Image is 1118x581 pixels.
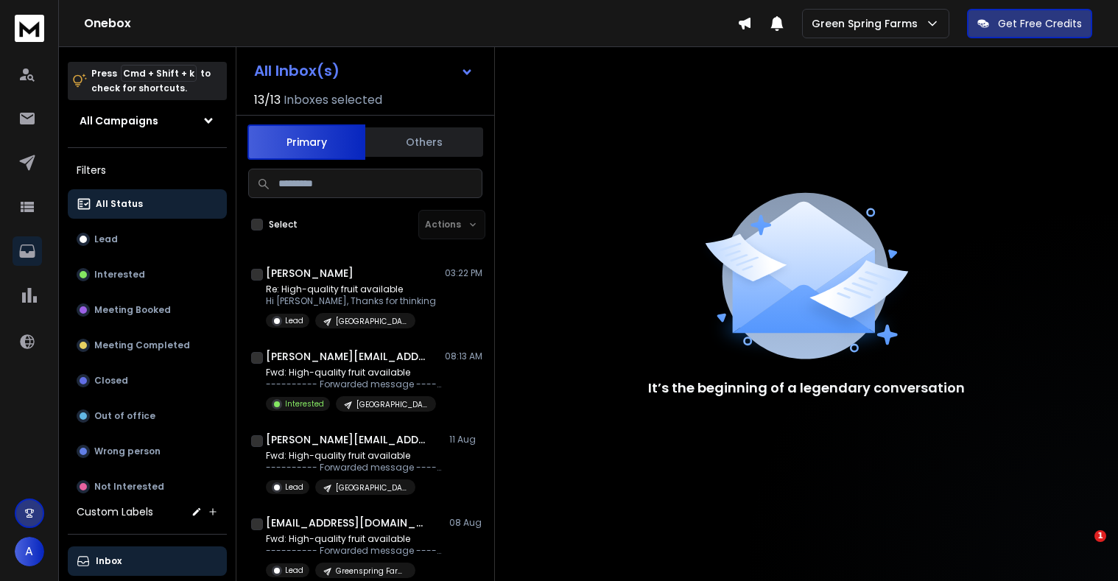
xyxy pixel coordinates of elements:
[285,565,303,576] p: Lead
[266,349,428,364] h1: [PERSON_NAME][EMAIL_ADDRESS][DOMAIN_NAME]
[1094,530,1106,542] span: 1
[94,481,164,493] p: Not Interested
[94,446,161,457] p: Wrong person
[121,65,197,82] span: Cmd + Shift + k
[269,219,298,230] label: Select
[266,462,443,473] p: ---------- Forwarded message --------- From: [PERSON_NAME]
[254,91,281,109] span: 13 / 13
[68,225,227,254] button: Lead
[80,113,158,128] h1: All Campaigns
[266,432,428,447] h1: [PERSON_NAME][EMAIL_ADDRESS][DOMAIN_NAME]
[68,437,227,466] button: Wrong person
[336,482,407,493] p: [GEOGRAPHIC_DATA] - [US_STATE]
[94,269,145,281] p: Interested
[266,378,443,390] p: ---------- Forwarded message --------- From: [PERSON_NAME]
[68,366,227,395] button: Closed
[812,16,924,31] p: Green Spring Farms
[266,533,443,545] p: Fwd: High-quality fruit available
[77,504,153,519] h3: Custom Labels
[68,260,227,289] button: Interested
[68,546,227,576] button: Inbox
[284,91,382,109] h3: Inboxes selected
[68,106,227,135] button: All Campaigns
[449,434,482,446] p: 11 Aug
[266,284,436,295] p: Re: High-quality fruit available
[68,160,227,180] h3: Filters
[94,233,118,245] p: Lead
[94,375,128,387] p: Closed
[68,189,227,219] button: All Status
[84,15,737,32] h1: Onebox
[96,555,122,567] p: Inbox
[15,15,44,42] img: logo
[648,378,965,398] p: It’s the beginning of a legendary conversation
[266,545,443,557] p: ---------- Forwarded message --------- From: [PERSON_NAME]
[94,339,190,351] p: Meeting Completed
[266,266,354,281] h1: [PERSON_NAME]
[96,198,143,210] p: All Status
[445,351,482,362] p: 08:13 AM
[15,537,44,566] button: A
[336,566,407,577] p: Greenspring Farms - [US_STATE]
[242,56,485,85] button: All Inbox(s)
[336,316,407,327] p: [GEOGRAPHIC_DATA] - [US_STATE]
[254,63,340,78] h1: All Inbox(s)
[68,295,227,325] button: Meeting Booked
[285,482,303,493] p: Lead
[356,399,427,410] p: [GEOGRAPHIC_DATA] - [US_STATE]
[94,304,171,316] p: Meeting Booked
[247,124,365,160] button: Primary
[967,9,1092,38] button: Get Free Credits
[998,16,1082,31] p: Get Free Credits
[68,331,227,360] button: Meeting Completed
[266,450,443,462] p: Fwd: High-quality fruit available
[68,401,227,431] button: Out of office
[1064,530,1100,566] iframe: Intercom live chat
[266,367,443,378] p: Fwd: High-quality fruit available
[266,295,436,307] p: Hi [PERSON_NAME], Thanks for thinking
[94,410,155,422] p: Out of office
[365,126,483,158] button: Others
[68,472,227,501] button: Not Interested
[285,398,324,409] p: Interested
[285,315,303,326] p: Lead
[449,517,482,529] p: 08 Aug
[266,515,428,530] h1: [EMAIL_ADDRESS][DOMAIN_NAME]
[445,267,482,279] p: 03:22 PM
[91,66,211,96] p: Press to check for shortcuts.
